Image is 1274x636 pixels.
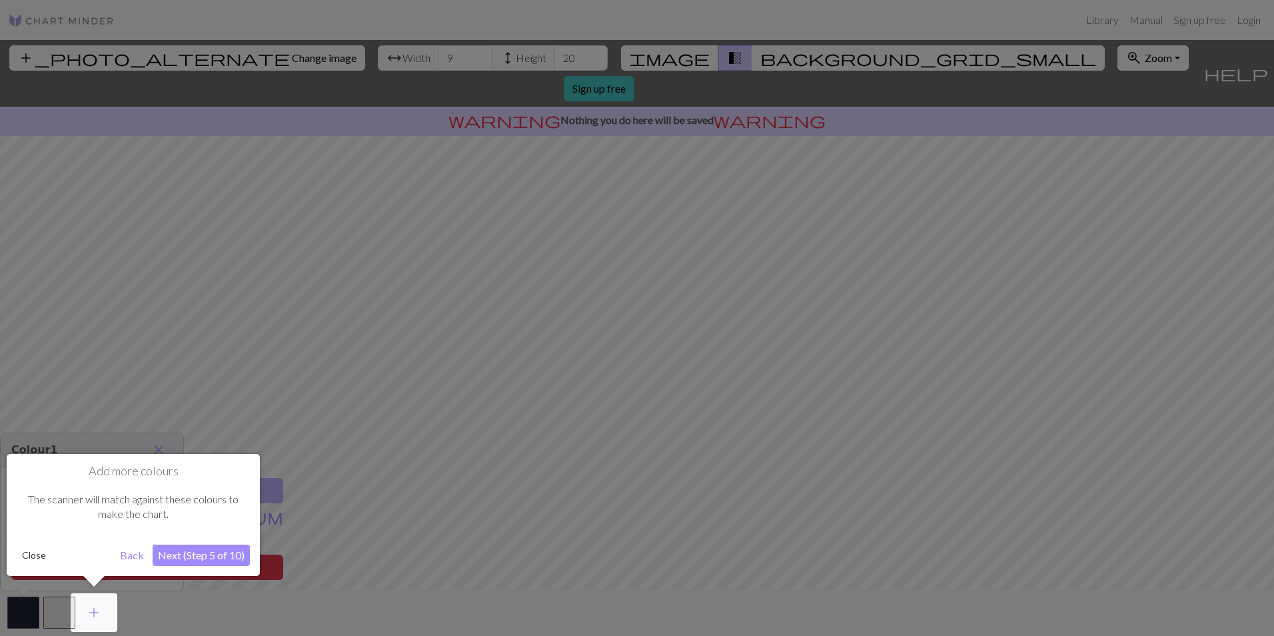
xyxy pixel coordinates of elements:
[7,454,260,576] div: Add more colours
[17,545,51,565] button: Close
[153,545,250,566] button: Next (Step 5 of 10)
[17,479,250,535] div: The scanner will match against these colours to make the chart.
[115,545,149,566] button: Back
[17,464,250,479] h1: Add more colours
